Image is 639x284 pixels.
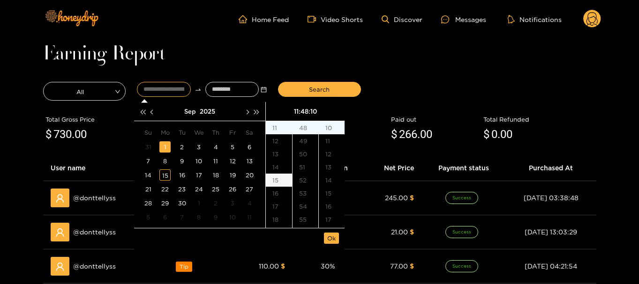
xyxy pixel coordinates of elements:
[157,140,173,154] td: 2025-09-01
[195,86,202,93] span: to
[399,128,417,141] span: 266
[385,194,408,201] span: 245.00
[227,141,238,153] div: 5
[224,182,241,196] td: 2025-09-26
[73,193,116,203] span: @ donttellyss
[159,169,171,181] div: 15
[241,125,258,140] th: Sa
[382,15,422,23] a: Discover
[43,48,596,61] h1: Earning Report
[241,154,258,168] td: 2025-09-13
[293,200,318,213] div: 54
[293,187,318,200] div: 53
[173,140,190,154] td: 2025-09-02
[506,155,596,181] th: Purchased At
[244,197,255,209] div: 4
[210,169,221,181] div: 18
[244,169,255,181] div: 20
[195,86,202,93] span: swap-right
[266,187,292,200] div: 16
[207,168,224,182] td: 2025-09-18
[55,228,65,237] span: user
[140,196,157,210] td: 2025-09-28
[193,197,204,209] div: 1
[207,210,224,224] td: 2025-10-09
[241,210,258,224] td: 2025-10-11
[244,155,255,167] div: 13
[525,228,577,235] span: [DATE] 13:03:29
[324,233,339,244] button: Ok
[266,200,292,213] div: 17
[193,169,204,181] div: 17
[176,141,188,153] div: 2
[210,141,221,153] div: 4
[190,154,207,168] td: 2025-09-10
[266,174,292,187] div: 15
[319,200,345,213] div: 16
[293,147,318,160] div: 50
[140,125,157,140] th: Su
[73,227,116,237] span: @ donttellyss
[159,211,171,223] div: 6
[157,210,173,224] td: 2025-10-06
[505,15,564,24] button: Notifications
[193,211,204,223] div: 8
[421,155,506,181] th: Payment status
[319,174,345,187] div: 14
[157,154,173,168] td: 2025-09-08
[293,174,318,187] div: 52
[224,168,241,182] td: 2025-09-19
[140,168,157,182] td: 2025-09-14
[193,183,204,195] div: 24
[173,168,190,182] td: 2025-09-16
[53,128,72,141] span: 730
[176,183,188,195] div: 23
[445,226,478,238] span: Success
[391,115,479,124] div: Paid out
[278,82,361,97] button: Search
[159,183,171,195] div: 22
[193,155,204,167] div: 10
[45,115,156,124] div: Total Gross Price
[227,155,238,167] div: 12
[173,154,190,168] td: 2025-09-09
[319,213,345,226] div: 17
[190,182,207,196] td: 2025-09-24
[173,125,190,140] th: Tu
[140,210,157,224] td: 2025-10-05
[45,126,52,144] span: $
[244,183,255,195] div: 27
[239,15,289,23] a: Home Feed
[173,196,190,210] td: 2025-09-30
[227,169,238,181] div: 19
[241,182,258,196] td: 2025-09-27
[244,141,255,153] div: 6
[143,141,154,153] div: 31
[143,169,154,181] div: 14
[190,168,207,182] td: 2025-09-17
[281,262,285,269] span: $
[184,102,196,121] button: Sep
[293,160,318,174] div: 51
[445,192,478,204] span: Success
[266,226,292,239] div: 19
[410,194,414,201] span: $
[266,121,292,134] div: 11
[190,196,207,210] td: 2025-10-01
[190,140,207,154] td: 2025-09-03
[321,262,335,269] span: 30 %
[224,154,241,168] td: 2025-09-12
[266,147,292,160] div: 13
[241,168,258,182] td: 2025-09-20
[241,140,258,154] td: 2025-09-06
[239,15,252,23] span: home
[143,155,154,167] div: 7
[308,15,321,23] span: video-camera
[224,125,241,140] th: Fr
[207,140,224,154] td: 2025-09-04
[363,155,421,181] th: Net Price
[327,233,336,243] span: Ok
[293,213,318,226] div: 55
[483,126,489,144] span: $
[244,211,255,223] div: 11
